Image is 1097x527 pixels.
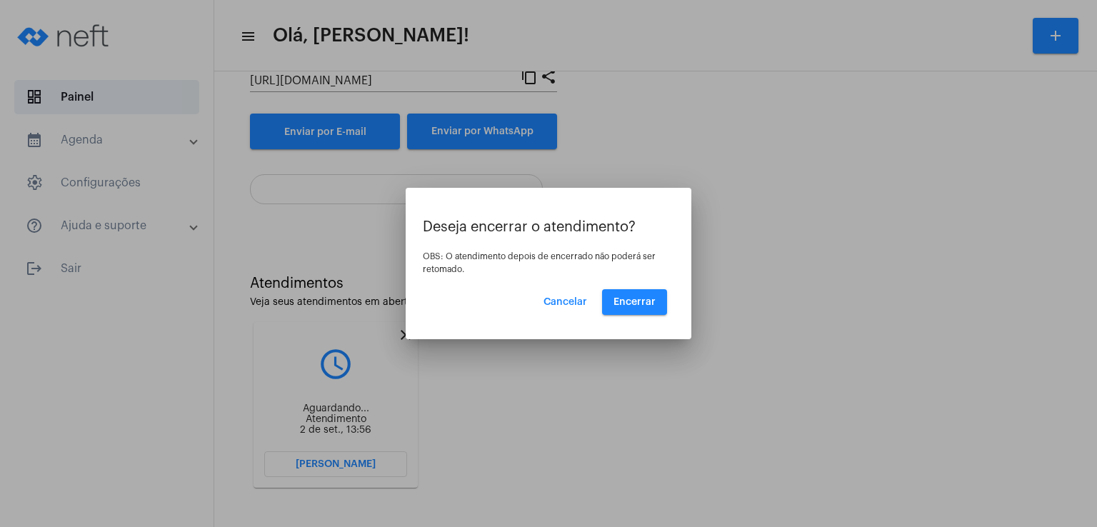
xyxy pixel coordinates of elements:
[423,219,674,235] p: Deseja encerrar o atendimento?
[532,289,598,315] button: Cancelar
[602,289,667,315] button: Encerrar
[423,252,656,273] span: OBS: O atendimento depois de encerrado não poderá ser retomado.
[544,297,587,307] span: Cancelar
[613,297,656,307] span: Encerrar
